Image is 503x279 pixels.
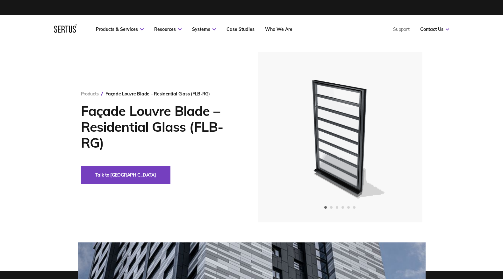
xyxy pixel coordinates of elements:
a: Contact Us [420,26,449,32]
a: Resources [154,26,182,32]
a: Support [393,26,410,32]
iframe: Chat Widget [471,248,503,279]
span: Go to slide 5 [347,206,350,209]
a: Products [81,91,99,97]
button: Talk to [GEOGRAPHIC_DATA] [81,166,170,184]
span: Go to slide 4 [341,206,344,209]
a: Systems [192,26,216,32]
span: Go to slide 6 [353,206,356,209]
span: Go to slide 2 [330,206,333,209]
a: Who We Are [265,26,292,32]
a: Case Studies [226,26,255,32]
a: Products & Services [96,26,144,32]
span: Go to slide 3 [336,206,338,209]
h1: Façade Louvre Blade – Residential Glass (FLB-RG) [81,103,239,151]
